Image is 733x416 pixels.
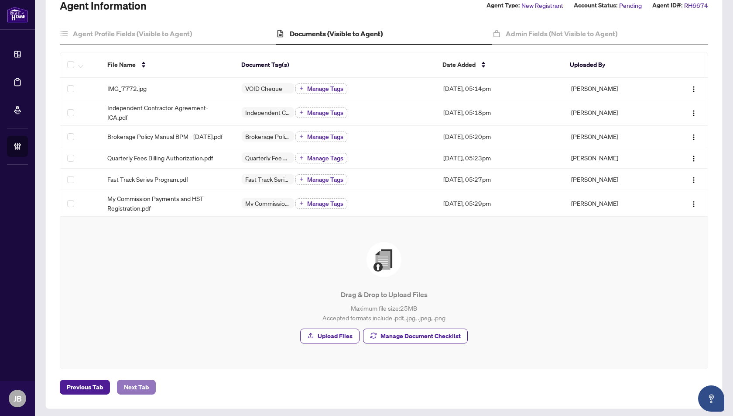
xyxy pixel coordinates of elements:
[564,169,665,190] td: [PERSON_NAME]
[295,174,347,185] button: Manage Tags
[318,329,353,343] span: Upload Files
[690,177,697,184] img: Logo
[107,83,147,93] span: IMG_7772.jpg
[690,134,697,141] img: Logo
[71,227,697,358] span: File UploadDrag & Drop to Upload FilesMaximum file size:25MBAccepted formats include .pdf, .jpg, ...
[486,0,520,10] label: Agent Type:
[564,78,665,99] td: [PERSON_NAME]
[684,0,708,10] span: RH6674
[574,0,617,10] label: Account Status:
[242,85,286,91] span: VOID Cheque
[521,0,563,10] span: New Registrant
[242,109,294,115] span: Independent Contractor Agreement
[295,153,347,163] button: Manage Tags
[73,28,192,39] h4: Agent Profile Fields (Visible to Agent)
[299,110,304,114] span: plus
[687,196,701,210] button: Logo
[78,303,690,322] p: Maximum file size: 25 MB Accepted formats include .pdf, .jpg, .jpeg, .png
[100,52,234,78] th: File Name
[295,83,347,94] button: Manage Tags
[363,329,468,343] button: Manage Document Checklist
[366,242,401,277] img: File Upload
[242,200,294,206] span: My Commission Payments & HST Registration
[295,107,347,118] button: Manage Tags
[652,0,682,10] label: Agent ID#:
[687,151,701,165] button: Logo
[7,7,28,23] img: logo
[107,194,228,213] span: My Commission Payments and HST Registration.pdf
[299,86,304,90] span: plus
[436,190,564,217] td: [DATE], 05:29pm
[124,380,149,394] span: Next Tab
[564,99,665,126] td: [PERSON_NAME]
[698,385,724,412] button: Open asap
[14,392,22,405] span: JB
[78,289,690,300] p: Drag & Drop to Upload Files
[67,380,103,394] span: Previous Tab
[242,155,294,161] span: Quarterly Fee Auto-Debit Authorization
[295,198,347,209] button: Manage Tags
[564,147,665,169] td: [PERSON_NAME]
[436,147,564,169] td: [DATE], 05:23pm
[299,134,304,139] span: plus
[299,156,304,160] span: plus
[307,134,343,140] span: Manage Tags
[295,132,347,142] button: Manage Tags
[690,86,697,93] img: Logo
[107,60,136,69] span: File Name
[300,329,360,343] button: Upload Files
[307,155,343,161] span: Manage Tags
[299,201,304,205] span: plus
[290,28,383,39] h4: Documents (Visible to Agent)
[435,52,563,78] th: Date Added
[563,52,663,78] th: Uploaded By
[687,129,701,143] button: Logo
[690,201,697,208] img: Logo
[564,190,665,217] td: [PERSON_NAME]
[242,176,294,182] span: Fast Track Series Program
[307,86,343,92] span: Manage Tags
[690,155,697,162] img: Logo
[436,126,564,147] td: [DATE], 05:20pm
[242,133,294,139] span: Brokerage Policy Manual
[60,380,110,395] button: Previous Tab
[506,28,617,39] h4: Admin Fields (Not Visible to Agent)
[564,126,665,147] td: [PERSON_NAME]
[107,132,223,141] span: Brokerage Policy Manual BPM - [DATE].pdf
[307,110,343,116] span: Manage Tags
[380,329,461,343] span: Manage Document Checklist
[234,52,435,78] th: Document Tag(s)
[436,169,564,190] td: [DATE], 05:27pm
[436,99,564,126] td: [DATE], 05:18pm
[117,380,156,395] button: Next Tab
[436,78,564,99] td: [DATE], 05:14pm
[442,60,476,69] span: Date Added
[687,81,701,95] button: Logo
[307,177,343,183] span: Manage Tags
[107,103,228,122] span: Independent Contractor Agreement-ICA.pdf
[687,105,701,119] button: Logo
[307,201,343,207] span: Manage Tags
[107,153,213,163] span: Quarterly Fees Billing Authorization.pdf
[690,110,697,117] img: Logo
[299,177,304,181] span: plus
[107,174,188,184] span: Fast Track Series Program.pdf
[619,0,642,10] span: Pending
[687,172,701,186] button: Logo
